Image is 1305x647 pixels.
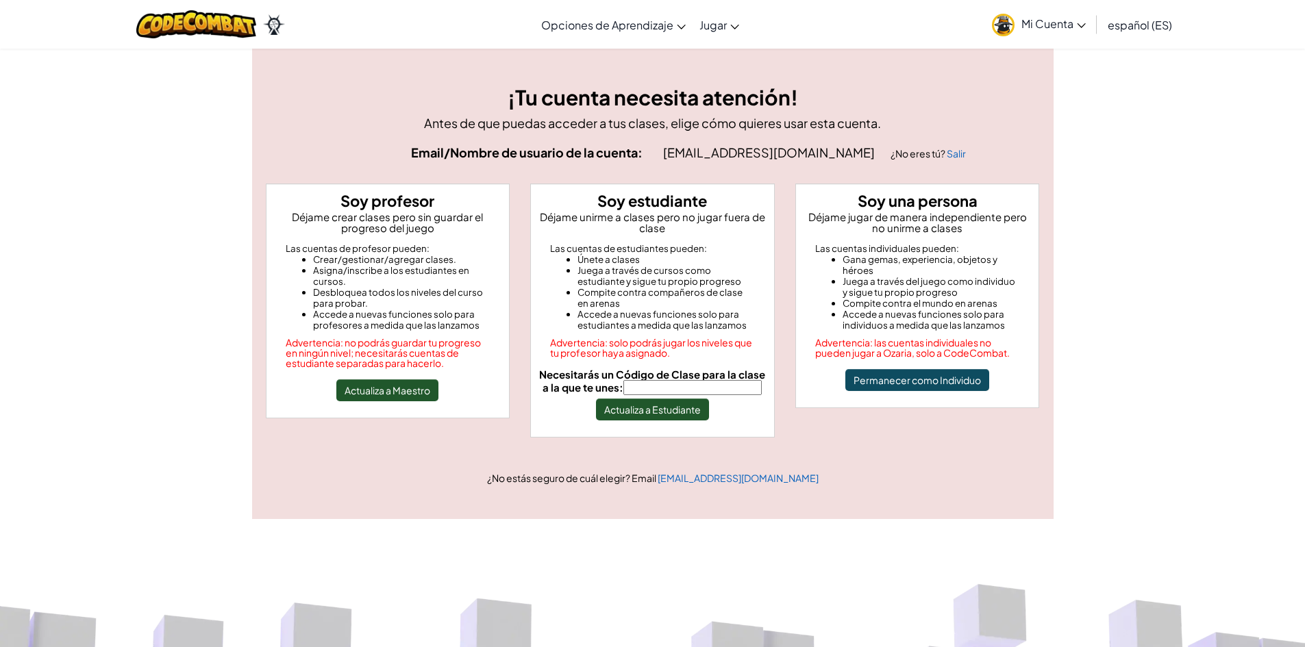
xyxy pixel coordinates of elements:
[693,6,746,43] a: Jugar
[411,144,643,160] strong: Email/Nombre de usuario de la cuenta:
[845,369,989,391] button: Permanecer como Individuo
[843,276,1020,298] li: Juega a través del juego como individuo y sigue tu propio progreso
[843,254,1020,276] li: Gana gemas, experiencia, objetos y héroes
[992,14,1015,36] img: avatar
[577,309,755,331] li: Accede a nuevas funciones solo para estudiantes a medida que las lanzamos
[313,287,490,309] li: Desbloquea todos los niveles del curso para probar.
[136,10,256,38] img: CodeCombat logo
[947,147,966,160] a: Salir
[487,472,658,484] span: ¿No estás seguro de cuál elegir? Email
[313,265,490,287] li: Asigna/inscribe a los estudiantes en cursos.
[577,287,755,309] li: Compite contra compañeros de clase en arenas
[263,14,285,35] img: Ozaria
[340,191,434,210] strong: Soy profesor
[699,18,727,32] span: Jugar
[658,472,819,484] a: [EMAIL_ADDRESS][DOMAIN_NAME]
[815,338,1020,358] div: Advertencia: las cuentas individuales no pueden jugar a Ozaria, solo a CodeCombat.
[313,254,490,265] li: Crear/gestionar/agregar clases.
[286,338,490,368] div: Advertencia: no podrás guardar tu progreso en ningún nivel; necesitarás cuentas de estudiante sep...
[597,191,707,210] strong: Soy estudiante
[272,212,504,233] p: Déjame crear clases pero sin guardar el progreso del juego
[541,18,673,32] span: Opciones de Aprendizaje
[266,113,1040,133] p: Antes de que puedas acceder a tus clases, elige cómo quieres usar esta cuenta.
[985,3,1093,46] a: Mi Cuenta
[596,398,709,420] button: Actualiza a Estudiante
[550,338,755,358] div: Advertencia: solo podrás jugar los niveles que tu profesor haya asignado.
[286,243,490,254] div: Las cuentas de profesor pueden:
[858,191,978,210] strong: Soy una persona
[843,309,1020,331] li: Accede a nuevas funciones solo para individuos a medida que las lanzamos
[1108,18,1172,32] span: español (ES)
[815,243,1020,254] div: Las cuentas individuales pueden:
[266,82,1040,113] h3: ¡Tu cuenta necesita atención!
[1021,16,1086,31] span: Mi Cuenta
[891,147,947,160] span: ¿No eres tú?
[577,254,755,265] li: Únete a clases
[550,243,755,254] div: Las cuentas de estudiantes pueden:
[663,144,877,160] span: [EMAIL_ADDRESS][DOMAIN_NAME]
[539,368,765,394] span: Necesitarás un Código de Clase para la clase a la que te unes:
[313,309,490,331] li: Accede a nuevas funciones solo para profesores a medida que las lanzamos
[577,265,755,287] li: Juega a través de cursos como estudiante y sigue tu propio progreso
[536,212,769,233] p: Déjame unirme a clases pero no jugar fuera de clase
[1101,6,1179,43] a: español (ES)
[801,212,1034,233] p: Déjame jugar de manera independiente pero no unirme a clases
[843,298,1020,309] li: Compite contra el mundo en arenas
[336,379,438,401] button: Actualiza a Maestro
[623,380,762,395] input: Necesitarás un Código de Clase para la clase a la que te unes:
[534,6,693,43] a: Opciones de Aprendizaje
